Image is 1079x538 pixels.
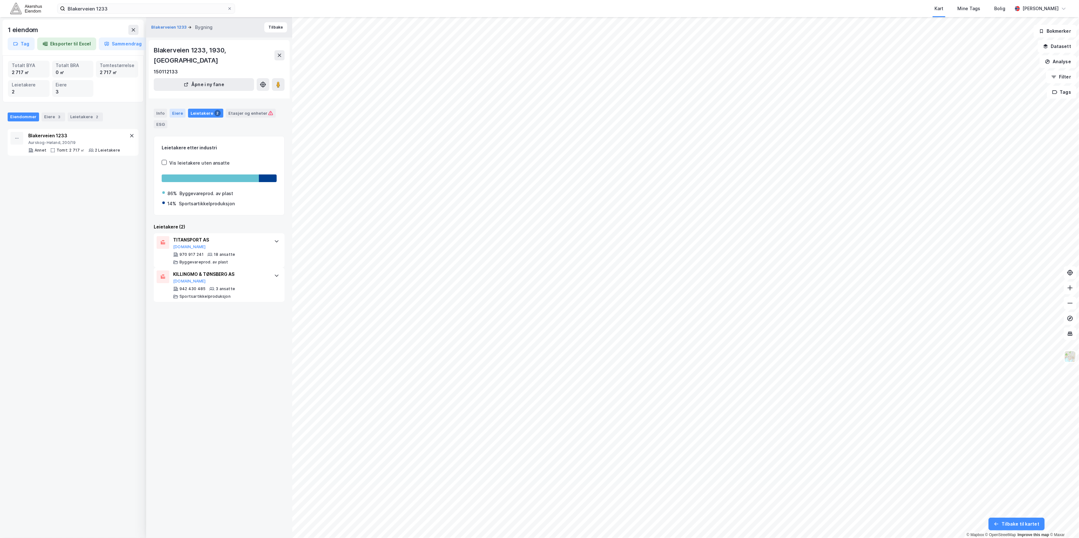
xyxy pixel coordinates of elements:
[100,69,134,76] div: 2 717 ㎡
[179,252,204,257] div: 970 917 241
[28,132,120,140] div: Blakerveien 1233
[12,88,46,95] div: 2
[1040,55,1076,68] button: Analyse
[967,533,984,537] a: Mapbox
[12,69,46,76] div: 2 717 ㎡
[214,110,221,116] div: 2
[154,120,167,128] div: ESG
[12,81,46,88] div: Leietakere
[56,114,63,120] div: 3
[1018,533,1049,537] a: Improve this map
[12,62,46,69] div: Totalt BYA
[37,37,96,50] button: Eksporter til Excel
[169,159,230,167] div: Vis leietakere uten ansatte
[1034,25,1076,37] button: Bokmerker
[1038,40,1076,53] button: Datasett
[985,533,1016,537] a: OpenStreetMap
[167,200,176,208] div: 14%
[65,4,227,13] input: Søk på adresse, matrikkel, gårdeiere, leietakere eller personer
[1047,507,1079,538] div: Kontrollprogram for chat
[228,110,273,116] div: Etasjer og enheter
[8,112,39,121] div: Eiendommer
[154,223,285,231] div: Leietakere (2)
[10,3,42,14] img: akershus-eiendom-logo.9091f326c980b4bce74ccdd9f866810c.svg
[188,109,223,118] div: Leietakere
[214,252,235,257] div: 18 ansatte
[8,25,39,35] div: 1 eiendom
[35,148,46,153] div: Annet
[179,190,233,197] div: Byggevareprod. av plast
[170,109,185,118] div: Eiere
[173,279,206,284] button: [DOMAIN_NAME]
[179,200,235,208] div: Sportsartikkelproduksjon
[179,260,228,265] div: Byggevareprod. av plast
[56,88,90,95] div: 3
[167,190,177,197] div: 86%
[154,45,274,65] div: Blakerveien 1233, 1930, [GEOGRAPHIC_DATA]
[988,518,1045,530] button: Tilbake til kartet
[154,68,178,76] div: 150112133
[151,24,188,31] button: Blakerveien 1233
[1046,71,1076,83] button: Filter
[264,22,287,32] button: Tilbake
[1047,507,1079,538] iframe: Chat Widget
[56,62,90,69] div: Totalt BRA
[195,24,212,31] div: Bygning
[56,69,90,76] div: 0 ㎡
[95,148,120,153] div: 2 Leietakere
[173,236,268,244] div: TITANSPORT AS
[94,114,100,120] div: 2
[173,270,268,278] div: KILLINGMO & TØNSBERG AS
[99,37,147,50] button: Sammendrag
[1022,5,1059,12] div: [PERSON_NAME]
[42,112,65,121] div: Eiere
[179,286,206,291] div: 942 430 485
[154,78,254,91] button: Åpne i ny fane
[68,112,103,121] div: Leietakere
[57,148,85,153] div: Tomt: 2 717 ㎡
[28,140,120,145] div: Aurskog-Høland, 200/19
[1047,86,1076,99] button: Tags
[1064,351,1076,363] img: Z
[8,37,35,50] button: Tag
[934,5,943,12] div: Kart
[994,5,1005,12] div: Bolig
[162,144,277,152] div: Leietakere etter industri
[56,81,90,88] div: Eiere
[173,244,206,249] button: [DOMAIN_NAME]
[179,294,231,299] div: Sportsartikkelproduksjon
[216,286,235,291] div: 3 ansatte
[100,62,134,69] div: Tomtestørrelse
[154,109,167,118] div: Info
[957,5,980,12] div: Mine Tags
